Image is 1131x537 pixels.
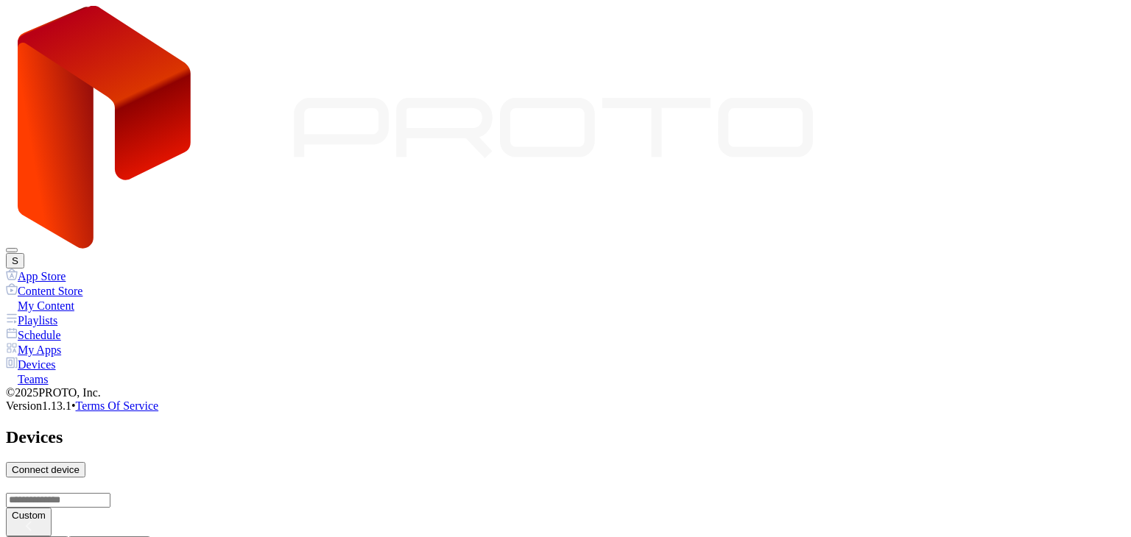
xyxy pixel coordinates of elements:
[6,508,52,536] button: Custom
[6,283,1125,298] a: Content Store
[6,342,1125,357] a: My Apps
[6,357,1125,371] a: Devices
[6,327,1125,342] a: Schedule
[6,462,85,477] button: Connect device
[6,386,1125,399] div: © 2025 PROTO, Inc.
[6,371,1125,386] a: Teams
[6,399,76,412] span: Version 1.13.1 •
[12,464,80,475] div: Connect device
[6,268,1125,283] a: App Store
[6,313,1125,327] a: Playlists
[76,399,159,412] a: Terms Of Service
[6,298,1125,313] a: My Content
[12,510,46,521] div: Custom
[6,427,1125,447] h2: Devices
[6,253,24,268] button: S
